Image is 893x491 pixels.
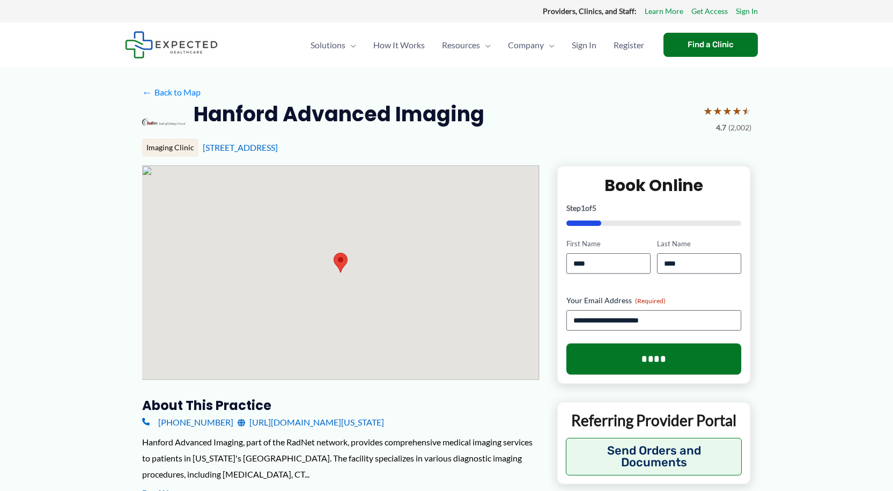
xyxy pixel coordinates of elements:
[663,33,758,57] a: Find a Clinic
[614,26,644,64] span: Register
[657,239,741,249] label: Last Name
[142,87,152,97] span: ←
[203,142,278,152] a: [STREET_ADDRESS]
[605,26,653,64] a: Register
[732,101,742,121] span: ★
[142,434,540,482] div: Hanford Advanced Imaging, part of the RadNet network, provides comprehensive medical imaging serv...
[433,26,499,64] a: ResourcesMenu Toggle
[563,26,605,64] a: Sign In
[635,297,666,305] span: (Required)
[311,26,345,64] span: Solutions
[302,26,653,64] nav: Primary Site Navigation
[691,4,728,18] a: Get Access
[142,84,201,100] a: ←Back to Map
[442,26,480,64] span: Resources
[125,31,218,58] img: Expected Healthcare Logo - side, dark font, small
[566,175,742,196] h2: Book Online
[728,121,751,135] span: (2,002)
[566,438,742,475] button: Send Orders and Documents
[592,203,596,212] span: 5
[480,26,491,64] span: Menu Toggle
[508,26,544,64] span: Company
[572,26,596,64] span: Sign In
[736,4,758,18] a: Sign In
[194,101,484,127] h2: Hanford Advanced Imaging
[543,6,637,16] strong: Providers, Clinics, and Staff:
[142,414,233,430] a: [PHONE_NUMBER]
[302,26,365,64] a: SolutionsMenu Toggle
[373,26,425,64] span: How It Works
[566,411,742,430] p: Referring Provider Portal
[722,101,732,121] span: ★
[742,101,751,121] span: ★
[345,26,356,64] span: Menu Toggle
[238,414,384,430] a: [URL][DOMAIN_NAME][US_STATE]
[566,204,742,212] p: Step of
[566,239,651,249] label: First Name
[581,203,585,212] span: 1
[703,101,713,121] span: ★
[566,295,742,306] label: Your Email Address
[645,4,683,18] a: Learn More
[499,26,563,64] a: CompanyMenu Toggle
[713,101,722,121] span: ★
[365,26,433,64] a: How It Works
[142,397,540,414] h3: About this practice
[142,138,198,157] div: Imaging Clinic
[716,121,726,135] span: 4.7
[544,26,555,64] span: Menu Toggle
